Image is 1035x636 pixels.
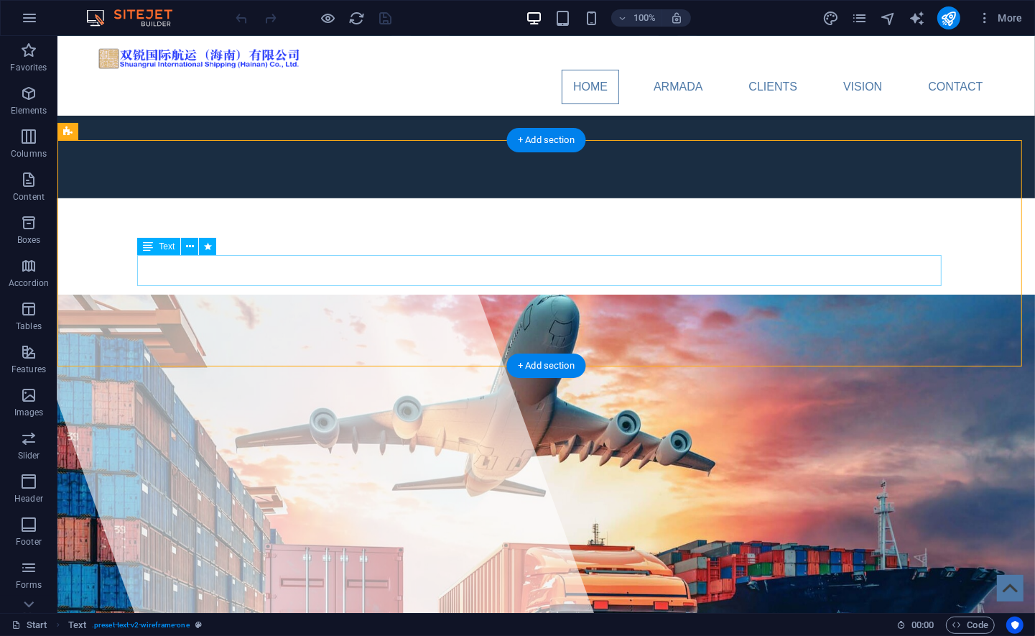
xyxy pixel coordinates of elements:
[611,9,662,27] button: 100%
[68,617,202,634] nav: breadcrumb
[349,10,366,27] i: Reload page
[11,364,46,375] p: Features
[978,11,1023,25] span: More
[940,10,957,27] i: Publish
[822,9,840,27] button: design
[937,6,960,29] button: publish
[880,9,897,27] button: navigator
[670,11,683,24] i: On resize automatically adjust zoom level to fit chosen device.
[946,617,995,634] button: Code
[195,621,202,629] i: This element is a customizable preset
[922,619,924,630] span: :
[14,493,43,504] p: Header
[506,128,586,152] div: + Add section
[83,9,190,27] img: Editor Logo
[68,617,86,634] span: Click to select. Double-click to edit
[506,354,586,378] div: + Add section
[14,407,44,418] p: Images
[822,10,839,27] i: Design (Ctrl+Alt+Y)
[896,617,934,634] h6: Session time
[18,450,40,461] p: Slider
[10,62,47,73] p: Favorites
[909,9,926,27] button: text_generator
[320,9,337,27] button: Click here to leave preview mode and continue editing
[92,617,190,634] span: . preset-text-v2-wireframe-one
[348,9,366,27] button: reload
[880,10,896,27] i: Navigator
[16,321,42,332] p: Tables
[159,242,175,251] span: Text
[633,9,656,27] h6: 100%
[16,536,42,548] p: Footer
[851,9,868,27] button: pages
[17,234,41,246] p: Boxes
[911,617,934,634] span: 00 00
[9,277,49,289] p: Accordion
[11,148,47,160] p: Columns
[1006,617,1024,634] button: Usercentrics
[909,10,925,27] i: AI Writer
[13,191,45,203] p: Content
[16,579,42,591] p: Forms
[11,617,47,634] a: Click to cancel selection. Double-click to open Pages
[952,617,988,634] span: Code
[972,6,1029,29] button: More
[11,105,47,116] p: Elements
